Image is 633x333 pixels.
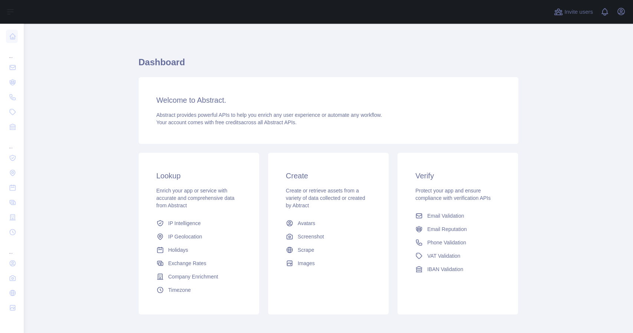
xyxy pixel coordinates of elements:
[139,56,518,74] h1: Dashboard
[154,257,244,270] a: Exchange Rates
[415,188,491,201] span: Protect your app and ensure compliance with verification APIs
[283,230,374,243] a: Screenshot
[415,171,500,181] h3: Verify
[553,6,594,18] button: Invite users
[412,209,503,222] a: Email Validation
[156,112,382,118] span: Abstract provides powerful APIs to help you enrich any user experience or automate any workflow.
[168,260,207,267] span: Exchange Rates
[156,188,235,208] span: Enrich your app or service with accurate and comprehensive data from Abstract
[564,8,593,16] span: Invite users
[427,212,464,220] span: Email Validation
[283,243,374,257] a: Scrape
[168,273,218,280] span: Company Enrichment
[412,263,503,276] a: IBAN Validation
[298,220,315,227] span: Avatars
[412,236,503,249] a: Phone Validation
[154,217,244,230] a: IP Intelligence
[215,119,241,125] span: free credits
[154,230,244,243] a: IP Geolocation
[154,283,244,297] a: Timezone
[283,217,374,230] a: Avatars
[6,240,18,255] div: ...
[298,260,315,267] span: Images
[412,222,503,236] a: Email Reputation
[412,249,503,263] a: VAT Validation
[168,246,188,254] span: Holidays
[156,95,501,105] h3: Welcome to Abstract.
[298,233,324,240] span: Screenshot
[156,171,241,181] h3: Lookup
[427,252,460,260] span: VAT Validation
[427,225,467,233] span: Email Reputation
[283,257,374,270] a: Images
[154,243,244,257] a: Holidays
[427,266,463,273] span: IBAN Validation
[6,44,18,59] div: ...
[286,188,365,208] span: Create or retrieve assets from a variety of data collected or created by Abtract
[427,239,466,246] span: Phone Validation
[168,220,201,227] span: IP Intelligence
[6,135,18,150] div: ...
[168,233,202,240] span: IP Geolocation
[156,119,297,125] span: Your account comes with across all Abstract APIs.
[168,286,191,294] span: Timezone
[298,246,314,254] span: Scrape
[154,270,244,283] a: Company Enrichment
[286,171,371,181] h3: Create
